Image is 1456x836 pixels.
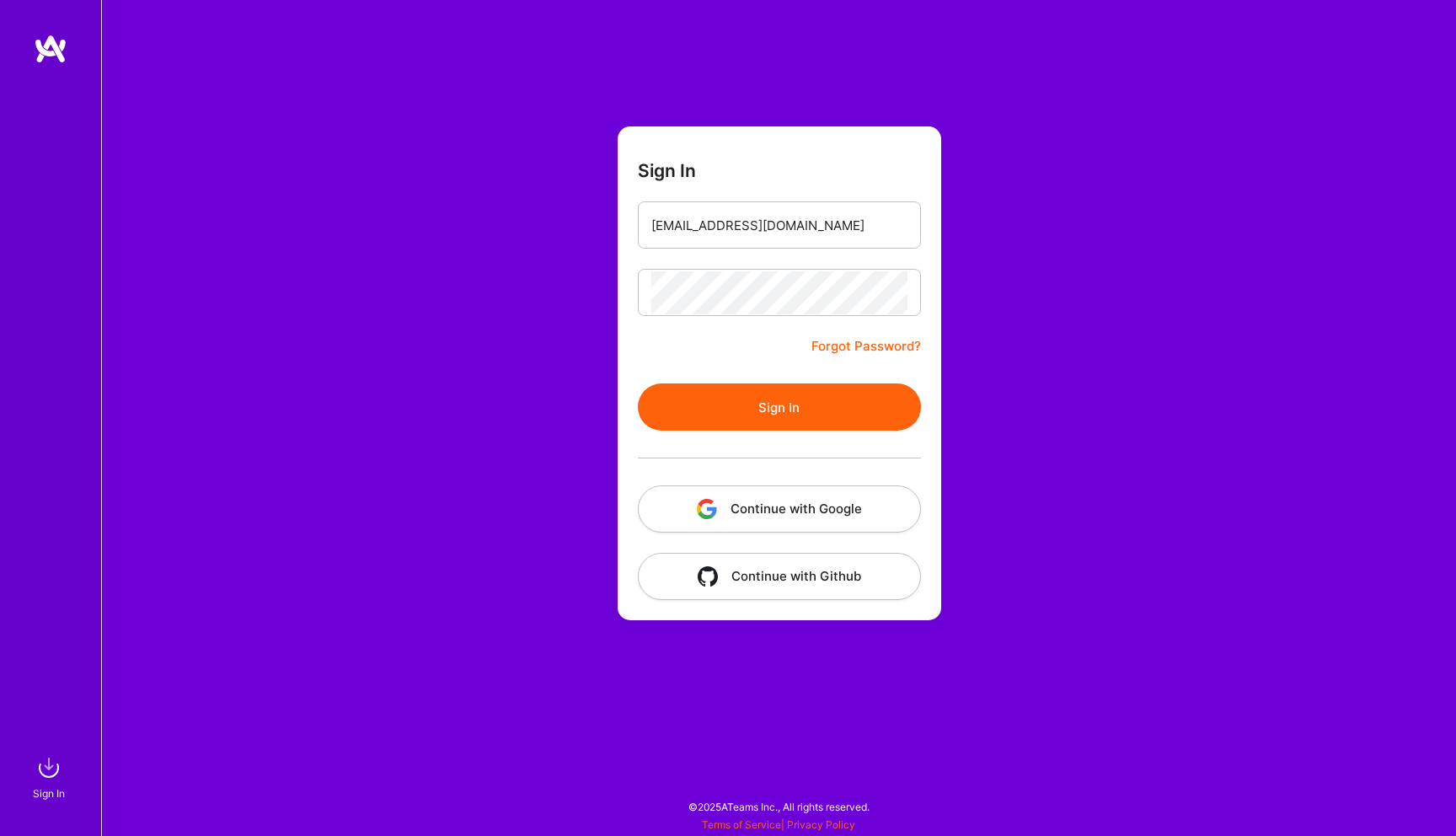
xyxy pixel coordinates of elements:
[638,160,696,181] h3: Sign In
[33,785,65,802] div: Sign In
[811,336,921,356] a: Forgot Password?
[697,499,717,519] img: icon
[638,485,921,533] button: Continue with Google
[34,34,67,64] img: logo
[651,204,907,247] input: Email...
[787,818,855,831] a: Privacy Policy
[32,751,66,785] img: sign in
[638,383,921,431] button: Sign In
[702,818,781,831] a: Terms of Service
[698,566,718,587] img: icon
[702,818,855,831] span: |
[35,751,66,802] a: sign inSign In
[101,785,1456,828] div: © 2025 ATeams Inc., All rights reserved.
[638,553,921,600] button: Continue with Github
